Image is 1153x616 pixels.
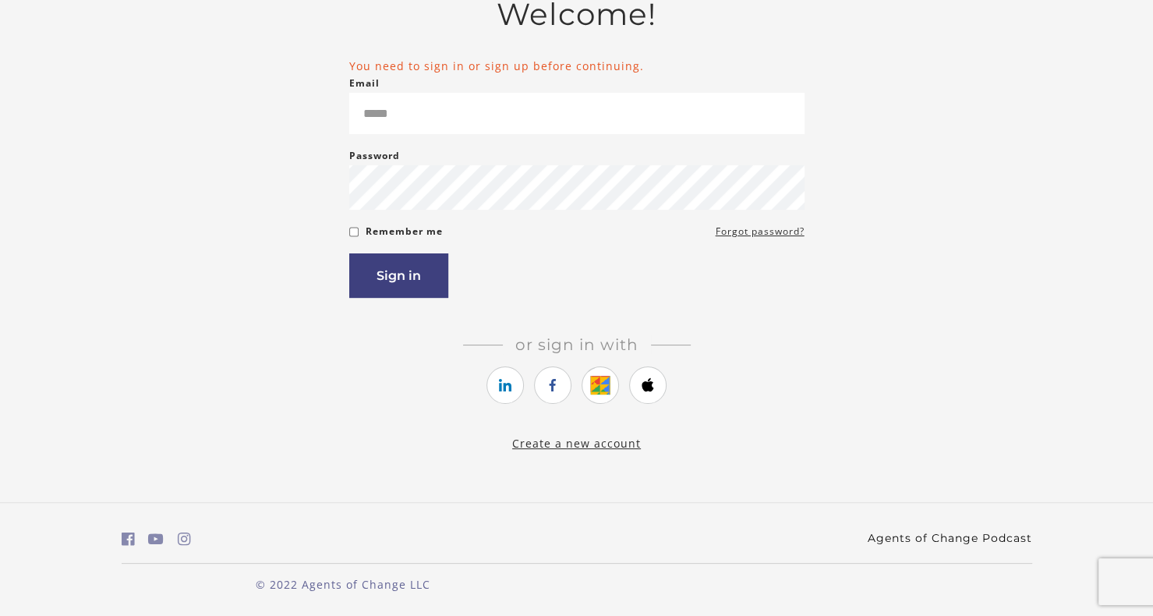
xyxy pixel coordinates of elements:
[629,366,667,404] a: https://courses.thinkific.com/users/auth/apple?ss%5Breferral%5D=&ss%5Buser_return_to%5D=%2Fcourse...
[868,530,1032,547] a: Agents of Change Podcast
[486,366,524,404] a: https://courses.thinkific.com/users/auth/linkedin?ss%5Breferral%5D=&ss%5Buser_return_to%5D=%2Fcou...
[512,436,641,451] a: Create a new account
[122,532,135,547] i: https://www.facebook.com/groups/aswbtestprep (Open in a new window)
[716,222,805,241] a: Forgot password?
[582,366,619,404] a: https://courses.thinkific.com/users/auth/google?ss%5Breferral%5D=&ss%5Buser_return_to%5D=%2Fcours...
[349,58,805,74] li: You need to sign in or sign up before continuing.
[349,253,448,298] button: Sign in
[148,532,164,547] i: https://www.youtube.com/c/AgentsofChangeTestPrepbyMeaganMitchell (Open in a new window)
[349,147,400,165] label: Password
[122,528,135,551] a: https://www.facebook.com/groups/aswbtestprep (Open in a new window)
[534,366,571,404] a: https://courses.thinkific.com/users/auth/facebook?ss%5Breferral%5D=&ss%5Buser_return_to%5D=%2Fcou...
[148,528,164,551] a: https://www.youtube.com/c/AgentsofChangeTestPrepbyMeaganMitchell (Open in a new window)
[178,532,191,547] i: https://www.instagram.com/agentsofchangeprep/ (Open in a new window)
[365,222,442,241] label: Remember me
[349,74,380,93] label: Email
[122,576,564,593] p: © 2022 Agents of Change LLC
[178,528,191,551] a: https://www.instagram.com/agentsofchangeprep/ (Open in a new window)
[503,335,651,354] span: Or sign in with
